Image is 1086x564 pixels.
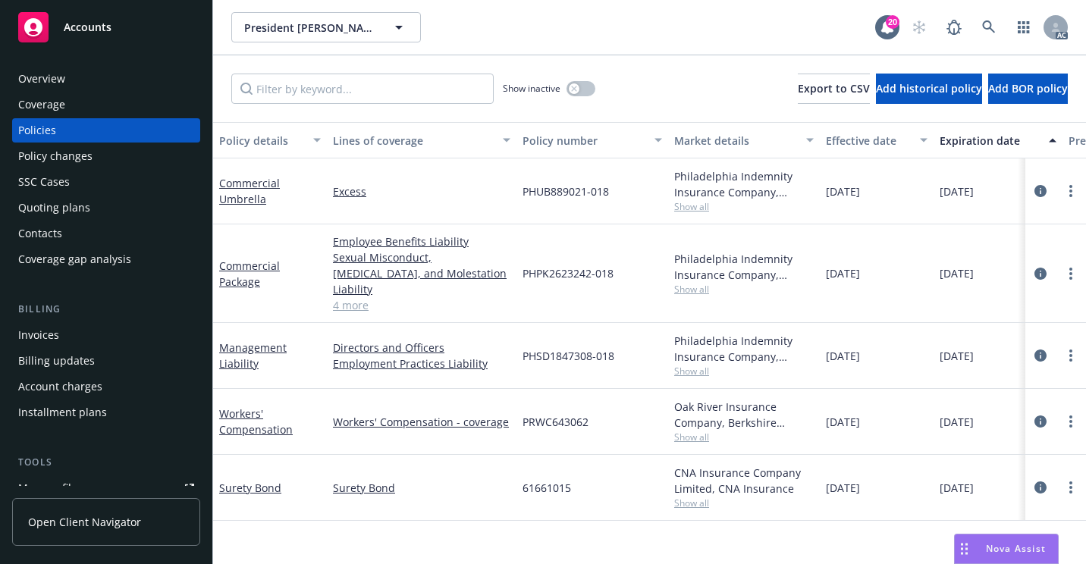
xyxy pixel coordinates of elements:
[826,414,860,430] span: [DATE]
[12,455,200,470] div: Tools
[1031,182,1050,200] a: circleInformation
[523,265,614,281] span: PHPK2623242-018
[18,323,59,347] div: Invoices
[934,122,1062,158] button: Expiration date
[219,481,281,495] a: Surety Bond
[986,542,1046,555] span: Nova Assist
[28,514,141,530] span: Open Client Navigator
[333,297,510,313] a: 4 more
[18,67,65,91] div: Overview
[333,480,510,496] a: Surety Bond
[219,406,293,437] a: Workers' Compensation
[18,196,90,220] div: Quoting plans
[327,122,516,158] button: Lines of coverage
[333,133,494,149] div: Lines of coverage
[12,247,200,271] a: Coverage gap analysis
[219,258,280,289] a: Commercial Package
[12,6,200,49] a: Accounts
[333,233,510,249] a: Employee Benefits Liability
[668,122,820,158] button: Market details
[1031,346,1050,365] a: circleInformation
[523,414,589,430] span: PRWC643062
[939,12,969,42] a: Report a Bug
[213,122,327,158] button: Policy details
[12,302,200,317] div: Billing
[988,81,1068,96] span: Add BOR policy
[12,374,200,399] a: Account charges
[826,348,860,364] span: [DATE]
[674,251,814,283] div: Philadelphia Indemnity Insurance Company, [GEOGRAPHIC_DATA] Insurance Companies
[12,196,200,220] a: Quoting plans
[12,170,200,194] a: SSC Cases
[826,480,860,496] span: [DATE]
[674,399,814,431] div: Oak River Insurance Company, Berkshire Hathaway Homestate Companies (BHHC)
[523,348,614,364] span: PHSD1847308-018
[333,356,510,371] a: Employment Practices Liability
[333,340,510,356] a: Directors and Officers
[1009,12,1039,42] a: Switch app
[18,374,102,399] div: Account charges
[940,183,974,199] span: [DATE]
[12,118,200,143] a: Policies
[826,133,911,149] div: Effective date
[955,534,974,563] div: Drag to move
[940,414,974,430] span: [DATE]
[12,144,200,168] a: Policy changes
[333,414,510,430] a: Workers' Compensation - coverage
[333,249,510,297] a: Sexual Misconduct, [MEDICAL_DATA], and Molestation Liability
[219,176,280,206] a: Commercial Umbrella
[1031,478,1050,497] a: circleInformation
[940,133,1040,149] div: Expiration date
[1062,412,1080,431] a: more
[516,122,668,158] button: Policy number
[1062,478,1080,497] a: more
[1062,182,1080,200] a: more
[1062,346,1080,365] a: more
[18,170,70,194] div: SSC Cases
[231,74,494,104] input: Filter by keyword...
[64,21,111,33] span: Accounts
[523,480,571,496] span: 61661015
[219,133,304,149] div: Policy details
[798,81,870,96] span: Export to CSV
[12,221,200,246] a: Contacts
[12,67,200,91] a: Overview
[18,476,83,500] div: Manage files
[18,221,62,246] div: Contacts
[826,265,860,281] span: [DATE]
[798,74,870,104] button: Export to CSV
[974,12,1004,42] a: Search
[12,349,200,373] a: Billing updates
[523,183,609,199] span: PHUB889021-018
[876,81,982,96] span: Add historical policy
[940,480,974,496] span: [DATE]
[12,92,200,117] a: Coverage
[940,348,974,364] span: [DATE]
[219,340,287,371] a: Management Liability
[1031,265,1050,283] a: circleInformation
[674,283,814,296] span: Show all
[18,349,95,373] div: Billing updates
[674,333,814,365] div: Philadelphia Indemnity Insurance Company, [GEOGRAPHIC_DATA] Insurance Companies
[18,247,131,271] div: Coverage gap analysis
[1062,265,1080,283] a: more
[886,15,899,29] div: 20
[18,400,107,425] div: Installment plans
[904,12,934,42] a: Start snowing
[18,144,93,168] div: Policy changes
[333,183,510,199] a: Excess
[244,20,375,36] span: President [PERSON_NAME] Manor
[876,74,982,104] button: Add historical policy
[820,122,934,158] button: Effective date
[523,133,645,149] div: Policy number
[940,265,974,281] span: [DATE]
[12,323,200,347] a: Invoices
[674,431,814,443] span: Show all
[1031,412,1050,431] a: circleInformation
[12,476,200,500] a: Manage files
[12,400,200,425] a: Installment plans
[231,12,421,42] button: President [PERSON_NAME] Manor
[674,465,814,497] div: CNA Insurance Company Limited, CNA Insurance
[674,133,797,149] div: Market details
[18,92,65,117] div: Coverage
